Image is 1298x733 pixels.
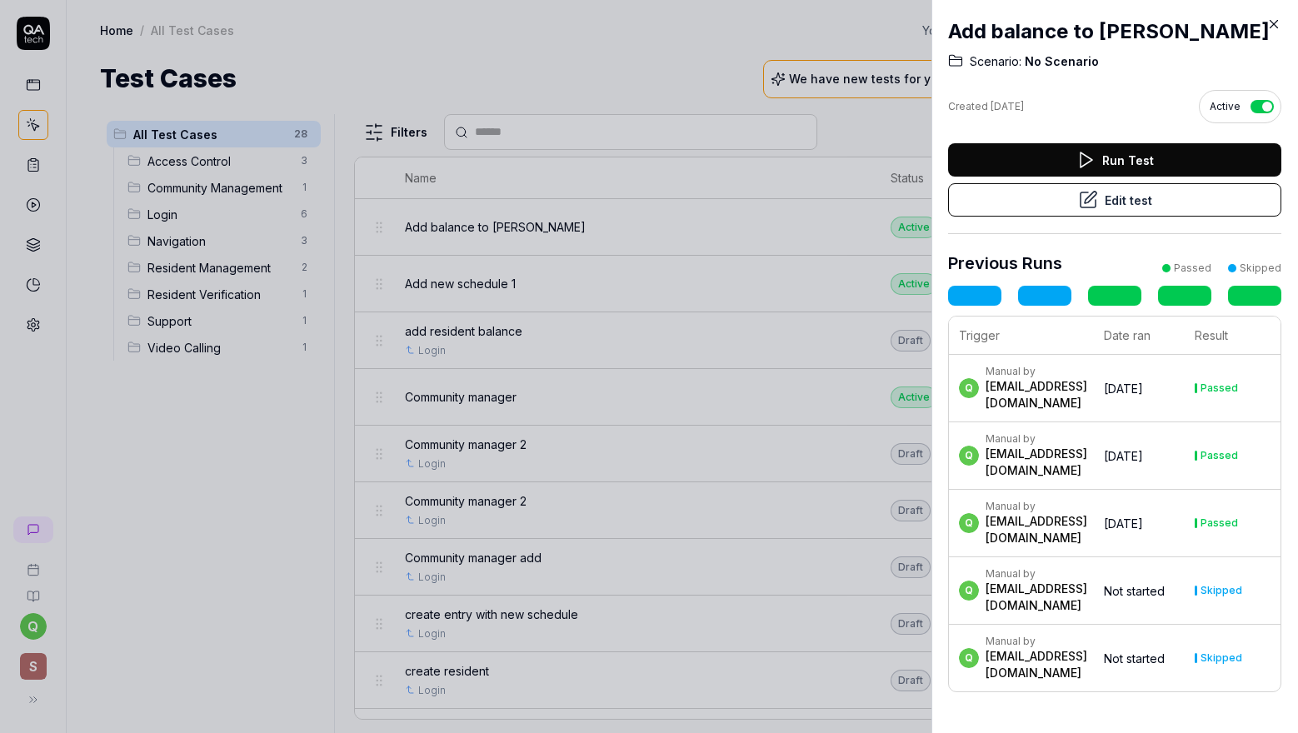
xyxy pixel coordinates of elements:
[986,567,1087,581] div: Manual by
[948,99,1024,114] div: Created
[991,100,1024,112] time: [DATE]
[970,53,1021,70] span: Scenario:
[1094,317,1185,355] th: Date ran
[1021,53,1099,70] span: No Scenario
[948,251,1062,276] h3: Previous Runs
[1210,99,1241,114] span: Active
[1104,516,1143,531] time: [DATE]
[949,317,1094,355] th: Trigger
[1240,261,1281,276] div: Skipped
[948,17,1281,47] h2: Add balance to [PERSON_NAME]
[986,432,1087,446] div: Manual by
[948,143,1281,177] button: Run Test
[1201,518,1238,528] div: Passed
[1104,381,1143,396] time: [DATE]
[959,446,979,466] span: q
[1185,317,1281,355] th: Result
[986,513,1087,546] div: [EMAIL_ADDRESS][DOMAIN_NAME]
[986,648,1087,681] div: [EMAIL_ADDRESS][DOMAIN_NAME]
[1094,557,1185,625] td: Not started
[986,500,1087,513] div: Manual by
[959,648,979,668] span: q
[986,446,1087,479] div: [EMAIL_ADDRESS][DOMAIN_NAME]
[1201,653,1242,663] div: Skipped
[1201,586,1242,596] div: Skipped
[1201,451,1238,461] div: Passed
[1094,625,1185,691] td: Not started
[986,635,1087,648] div: Manual by
[959,581,979,601] span: q
[959,513,979,533] span: q
[986,365,1087,378] div: Manual by
[986,378,1087,411] div: [EMAIL_ADDRESS][DOMAIN_NAME]
[1104,449,1143,463] time: [DATE]
[948,183,1281,217] button: Edit test
[1174,261,1211,276] div: Passed
[959,378,979,398] span: q
[986,581,1087,614] div: [EMAIL_ADDRESS][DOMAIN_NAME]
[1201,383,1238,393] div: Passed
